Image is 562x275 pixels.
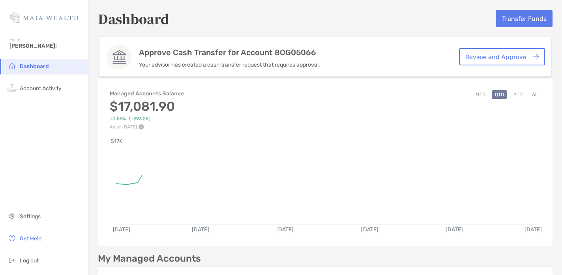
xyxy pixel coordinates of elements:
[9,3,79,32] img: Zoe Logo
[7,211,17,221] img: settings icon
[459,48,545,65] a: Review and Approve
[20,85,62,92] span: Account Activity
[492,90,507,99] button: QTD
[446,226,463,233] text: [DATE]
[7,233,17,243] img: get-help icon
[111,138,123,145] text: $17K
[110,116,126,122] span: +0.55%
[472,90,489,99] button: MTD
[129,116,150,122] span: ( +$93.28 )
[139,61,320,68] p: Your advisor has created a cash transfer request that requires approval.
[110,99,185,114] h3: $17,081.90
[20,235,41,242] span: Get Help
[7,61,17,71] img: household icon
[20,213,41,220] span: Settings
[110,90,185,97] h4: Managed Accounts Balance
[98,9,169,28] h5: Dashboard
[529,90,541,99] button: All
[276,226,294,233] text: [DATE]
[110,124,185,130] p: As of [DATE]
[9,43,83,49] span: [PERSON_NAME]!
[7,83,17,93] img: activity icon
[7,255,17,265] img: logout icon
[113,226,130,233] text: [DATE]
[98,254,201,264] p: My Managed Accounts
[192,226,209,233] text: [DATE]
[107,44,132,70] img: Default icon bank
[20,63,49,70] span: Dashboard
[139,49,320,56] h4: Approve Cash Transfer for Account 8OG05066
[20,257,39,264] span: Log out
[361,226,378,233] text: [DATE]
[525,226,542,233] text: [DATE]
[139,124,144,130] img: Performance Info
[532,54,539,60] img: button icon
[510,90,526,99] button: YTD
[496,10,553,27] button: Transfer Funds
